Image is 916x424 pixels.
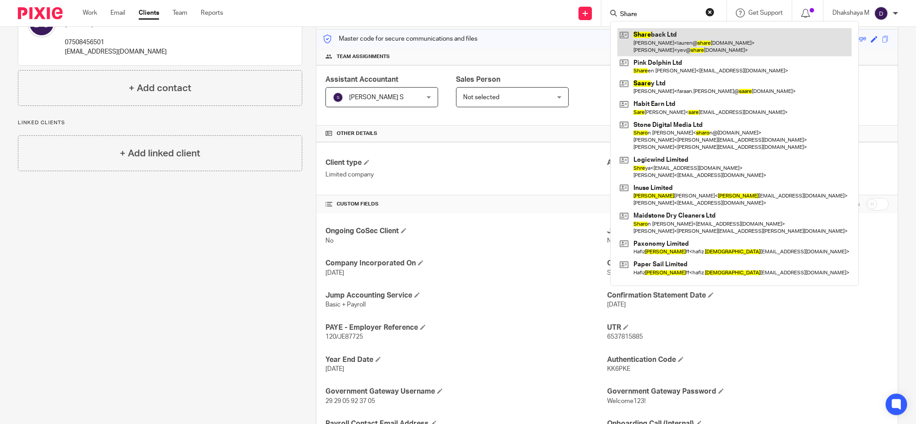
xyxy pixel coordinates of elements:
[333,92,343,103] img: svg%3E
[325,270,344,276] span: [DATE]
[129,81,191,95] h4: + Add contact
[65,38,167,47] p: 07508456501
[748,10,783,16] span: Get Support
[456,76,500,83] span: Sales Person
[325,201,607,208] h4: CUSTOM FIELDS
[325,158,607,168] h4: Client type
[607,291,889,300] h4: Confirmation Statement Date
[325,398,375,404] span: 29 29 05 92 37 05
[607,270,637,276] span: SC779925
[139,8,159,17] a: Clients
[325,302,366,308] span: Basic + Payroll
[325,334,363,340] span: 120/JE87725
[18,119,302,126] p: Linked clients
[337,53,390,60] span: Team assignments
[607,323,889,332] h4: UTR
[201,8,223,17] a: Reports
[325,227,607,236] h4: Ongoing CoSec Client
[607,158,889,168] h4: Address
[607,302,626,308] span: [DATE]
[607,387,889,396] h4: Government Gateway Password
[705,8,714,17] button: Clear
[325,323,607,332] h4: PAYE - Employer Reference
[110,8,125,17] a: Email
[463,94,499,101] span: Not selected
[325,387,607,396] h4: Government Gateway Username
[325,355,607,365] h4: Year End Date
[874,6,888,21] img: svg%3E
[325,259,607,268] h4: Company Incorporated On
[607,227,889,236] h4: Jump Registered Address
[607,259,889,268] h4: Company Reg. No.
[607,366,630,372] span: KK6PKE
[325,76,398,83] span: Assistant Accountant
[18,7,63,19] img: Pixie
[65,47,167,56] p: [EMAIL_ADDRESS][DOMAIN_NAME]
[325,366,344,372] span: [DATE]
[325,238,333,244] span: No
[607,398,646,404] span: Welcome123!
[607,238,615,244] span: No
[325,170,607,179] p: Limited company
[619,11,700,19] input: Search
[607,355,889,365] h4: Authentication Code
[337,130,377,137] span: Other details
[323,34,477,43] p: Master code for secure communications and files
[173,8,187,17] a: Team
[832,8,870,17] p: Dhakshaya M
[120,147,200,160] h4: + Add linked client
[325,291,607,300] h4: Jump Accounting Service
[607,334,643,340] span: 6537815885
[83,8,97,17] a: Work
[349,94,404,101] span: [PERSON_NAME] S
